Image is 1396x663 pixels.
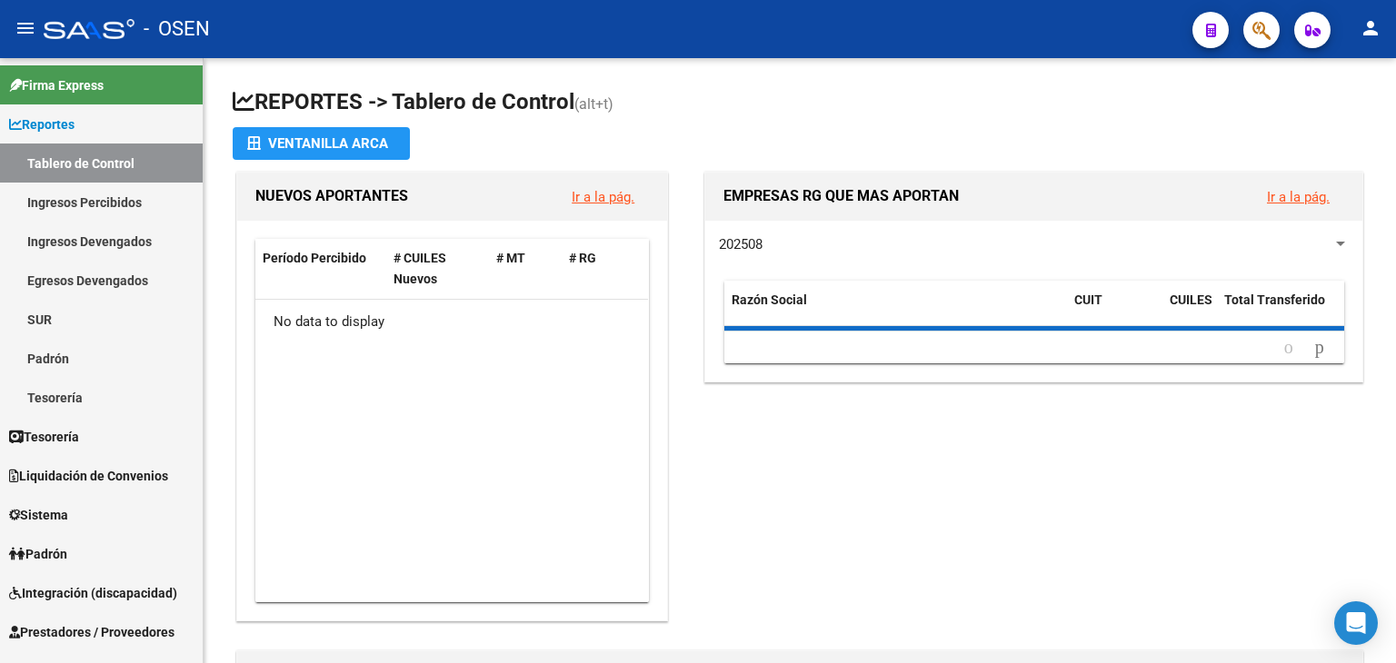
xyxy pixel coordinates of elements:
[9,544,67,564] span: Padrón
[496,251,525,265] span: # MT
[719,236,763,252] span: 202508
[572,189,634,205] a: Ir a la pág.
[1224,292,1325,307] span: Total Transferido
[9,583,177,603] span: Integración (discapacidad)
[15,17,36,39] mat-icon: menu
[9,466,168,486] span: Liquidación de Convenios
[1252,180,1344,213] button: Ir a la pág.
[1217,281,1344,341] datatable-header-cell: Total Transferido
[1170,292,1212,307] span: CUILES
[9,622,174,642] span: Prestadores / Proveedores
[557,180,649,213] button: Ir a la pág.
[255,187,408,204] span: NUEVOS APORTANTES
[144,9,210,49] span: - OSEN
[562,239,634,299] datatable-header-cell: # RG
[489,239,562,299] datatable-header-cell: # MT
[233,127,410,160] button: Ventanilla ARCA
[9,427,79,447] span: Tesorería
[263,251,366,265] span: Período Percibido
[723,187,959,204] span: EMPRESAS RG QUE MAS APORTAN
[247,127,395,160] div: Ventanilla ARCA
[9,75,104,95] span: Firma Express
[574,95,613,113] span: (alt+t)
[9,505,68,525] span: Sistema
[1067,281,1162,341] datatable-header-cell: CUIT
[255,239,386,299] datatable-header-cell: Período Percibido
[386,239,490,299] datatable-header-cell: # CUILES Nuevos
[569,251,596,265] span: # RG
[9,114,75,134] span: Reportes
[394,251,446,286] span: # CUILES Nuevos
[1162,281,1217,341] datatable-header-cell: CUILES
[255,300,648,345] div: No data to display
[732,292,807,307] span: Razón Social
[233,87,1367,119] h1: REPORTES -> Tablero de Control
[1307,338,1332,358] a: go to next page
[724,281,1067,341] datatable-header-cell: Razón Social
[1074,292,1102,307] span: CUIT
[1334,601,1378,645] div: Open Intercom Messenger
[1360,17,1381,39] mat-icon: person
[1267,189,1330,205] a: Ir a la pág.
[1276,338,1301,358] a: go to previous page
